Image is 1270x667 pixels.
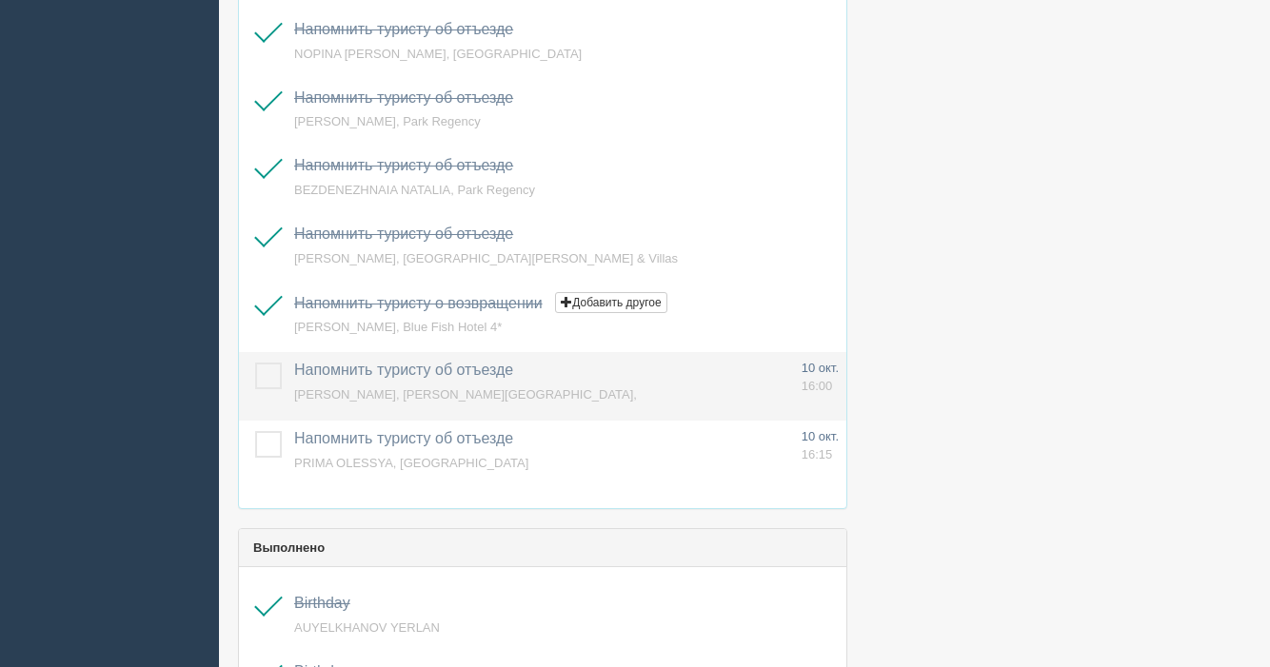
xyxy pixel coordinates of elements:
a: Напомнить туристу об отъезде [294,362,513,378]
a: [PERSON_NAME], Blue Fish Hotel 4* [294,320,502,334]
a: AUYELKHANOV YERLAN [294,620,440,635]
a: [PERSON_NAME], [PERSON_NAME][GEOGRAPHIC_DATA], [294,387,637,402]
a: Напомнить туристу об отъезде [294,89,513,106]
a: 10 окт. 16:00 [802,360,839,395]
a: [PERSON_NAME], Park Regency [294,114,481,128]
a: NOPINA [PERSON_NAME], [GEOGRAPHIC_DATA] [294,47,582,61]
a: [PERSON_NAME], [GEOGRAPHIC_DATA][PERSON_NAME] & Villas [294,251,678,265]
a: PRIMA OLESSYA, [GEOGRAPHIC_DATA] [294,456,528,470]
button: Добавить другое [555,292,666,313]
span: 10 окт. [802,429,839,443]
a: BEZDENEZHNAIA NATALIA, Park Regency [294,183,535,197]
a: Напомнить туристу об отъезде [294,21,513,37]
span: 10 окт. [802,361,839,375]
a: Birthday [294,595,350,611]
a: Напомнить туристу об отъезде [294,157,513,173]
a: Напомнить туристу о возвращении [294,295,543,311]
span: 16:15 [802,447,833,461]
span: 16:00 [802,379,833,393]
a: Напомнить туристу об отъезде [294,430,513,446]
b: Выполнено [253,540,325,555]
a: 10 окт. 16:15 [802,428,839,463]
a: Напомнить туристу об отъезде [294,226,513,242]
